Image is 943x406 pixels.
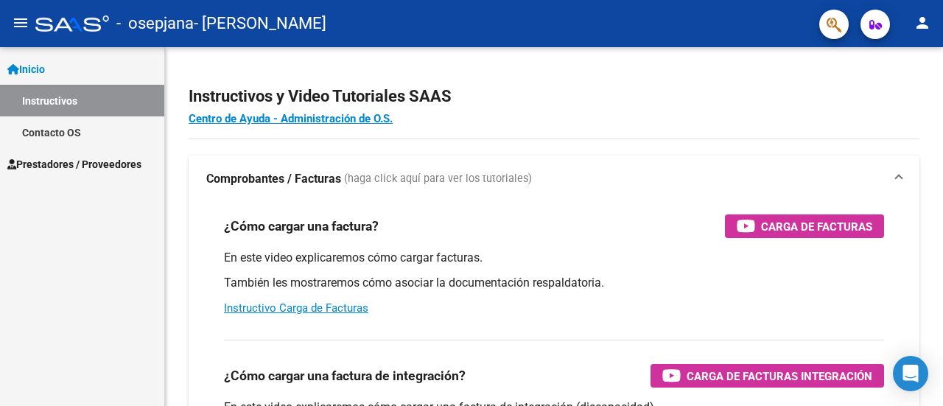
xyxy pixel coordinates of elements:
[224,365,466,386] h3: ¿Cómo cargar una factura de integración?
[651,364,884,388] button: Carga de Facturas Integración
[7,156,141,172] span: Prestadores / Proveedores
[687,367,872,385] span: Carga de Facturas Integración
[12,14,29,32] mat-icon: menu
[224,301,368,315] a: Instructivo Carga de Facturas
[224,275,884,291] p: También les mostraremos cómo asociar la documentación respaldatoria.
[194,7,326,40] span: - [PERSON_NAME]
[224,250,884,266] p: En este video explicaremos cómo cargar facturas.
[189,155,919,203] mat-expansion-panel-header: Comprobantes / Facturas (haga click aquí para ver los tutoriales)
[725,214,884,238] button: Carga de Facturas
[893,356,928,391] div: Open Intercom Messenger
[206,171,341,187] strong: Comprobantes / Facturas
[344,171,532,187] span: (haga click aquí para ver los tutoriales)
[189,112,393,125] a: Centro de Ayuda - Administración de O.S.
[761,217,872,236] span: Carga de Facturas
[116,7,194,40] span: - osepjana
[914,14,931,32] mat-icon: person
[224,216,379,237] h3: ¿Cómo cargar una factura?
[7,61,45,77] span: Inicio
[189,83,919,111] h2: Instructivos y Video Tutoriales SAAS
